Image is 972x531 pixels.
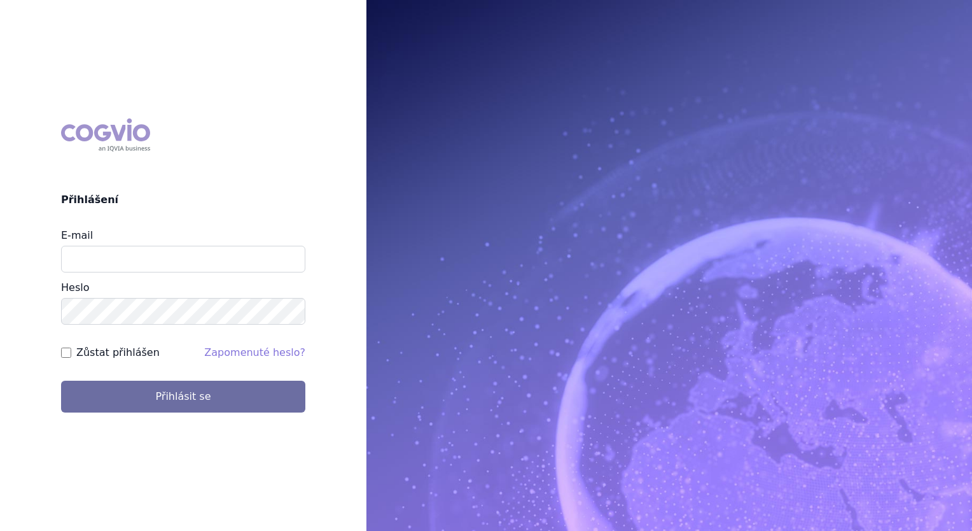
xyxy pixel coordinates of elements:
h2: Přihlášení [61,192,305,208]
button: Přihlásit se [61,381,305,413]
label: Heslo [61,281,89,294]
a: Zapomenuté heslo? [204,346,305,358]
label: Zůstat přihlášen [76,345,160,360]
label: E-mail [61,229,93,241]
div: COGVIO [61,118,150,152]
